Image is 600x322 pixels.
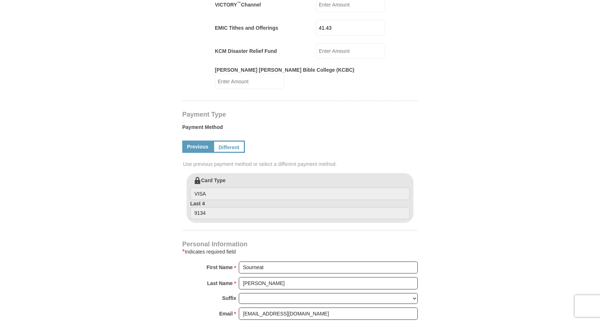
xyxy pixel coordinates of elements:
[190,207,410,219] input: Last 4
[182,241,418,247] h4: Personal Information
[215,47,277,55] label: KCM Disaster Relief Fund
[316,20,385,35] input: Enter Amount
[316,43,385,59] input: Enter Amount
[183,160,418,168] span: Use previous payment method or select a different payment method.
[222,293,236,303] strong: Suffix
[219,309,233,319] strong: Email
[182,247,418,256] div: Indicates required field
[190,188,410,200] input: Card Type
[237,1,241,5] sup: ™
[190,177,410,200] label: Card Type
[215,66,354,74] label: [PERSON_NAME] [PERSON_NAME] Bible College (KCBC)
[190,200,410,219] label: Last 4
[215,24,278,32] label: EMIC Tithes and Offerings
[215,74,284,89] input: Enter Amount
[207,262,233,272] strong: First Name
[182,124,418,134] label: Payment Method
[207,278,233,288] strong: Last Name
[182,112,418,117] h4: Payment Type
[213,141,245,153] a: Different
[215,1,261,8] label: VICTORY Channel
[182,141,213,153] a: Previous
